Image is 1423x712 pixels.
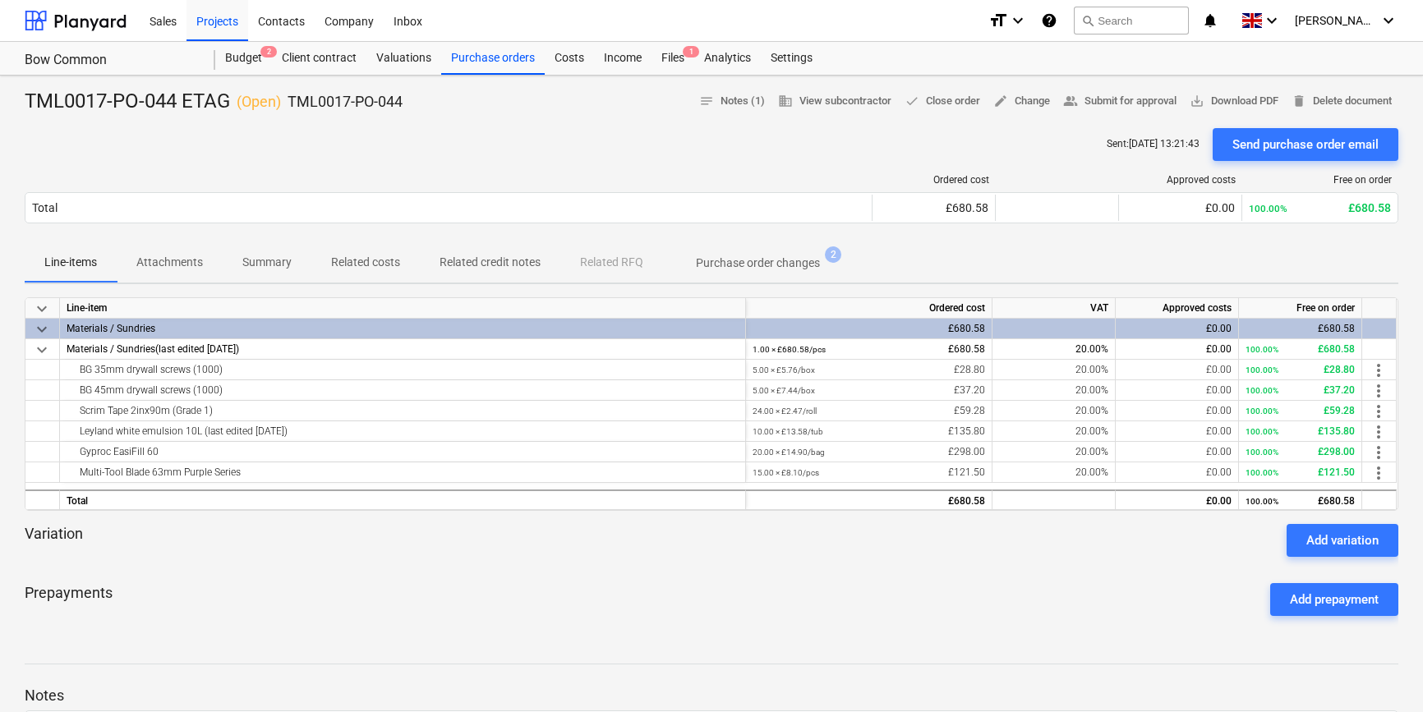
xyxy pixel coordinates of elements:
div: Total [32,201,58,214]
div: Scrim Tape 2inx90m (Grade 1) [67,401,739,420]
p: Line-items [44,254,97,271]
div: £0.00 [1122,380,1232,401]
div: £680.58 [1246,491,1355,512]
div: £0.00 [1122,401,1232,421]
span: edit [993,94,1008,108]
div: VAT [992,298,1116,319]
span: Delete document [1292,92,1392,111]
a: Costs [545,42,594,75]
button: Change [987,89,1057,114]
div: Leyland white emulsion 10L (last edited 13 Aug 2025) [67,421,739,441]
div: Ordered cost [879,174,989,186]
div: Line-item [60,298,746,319]
div: £0.00 [1122,491,1232,512]
div: Approved costs [1126,174,1236,186]
button: Notes (1) [693,89,771,114]
div: £37.20 [1246,380,1355,401]
small: 100.00% [1246,345,1278,354]
div: £0.00 [1126,201,1235,214]
small: 100.00% [1246,448,1278,457]
div: Total [60,489,746,510]
div: £680.58 [1246,319,1355,339]
div: Gyproc EasiFill 60 [67,442,739,462]
a: Income [594,42,652,75]
div: Files [652,42,694,75]
div: £0.00 [1122,442,1232,462]
div: £680.58 [753,491,985,512]
div: Send purchase order email [1232,134,1379,155]
span: 1 [683,46,699,57]
span: save_alt [1190,94,1204,108]
a: Client contract [272,42,366,75]
iframe: Chat Widget [1341,633,1423,712]
button: Submit for approval [1057,89,1183,114]
div: £37.20 [753,380,985,401]
div: £121.50 [753,462,985,483]
div: 20.00% [992,380,1116,401]
p: Variation [25,524,83,557]
div: Free on order [1239,298,1362,319]
small: 20.00 × £14.90 / bag [753,448,825,457]
span: Materials / Sundries [67,343,155,355]
div: £135.80 [753,421,985,442]
div: Budget [215,42,272,75]
p: Summary [242,254,292,271]
a: Files1 [652,42,694,75]
small: 5.00 × £7.44 / box [753,386,815,395]
span: business [778,94,793,108]
div: BG 35mm drywall screws (1000) [67,360,739,379]
div: £680.58 [879,201,988,214]
div: 20.00% [992,462,1116,483]
div: 20.00% [992,442,1116,462]
span: more_vert [1369,463,1388,483]
div: £135.80 [1246,421,1355,442]
div: 20.00% [992,401,1116,421]
span: View subcontractor [778,92,891,111]
a: Valuations [366,42,441,75]
span: Download PDF [1190,92,1278,111]
div: £0.00 [1122,319,1232,339]
button: Send purchase order email [1213,128,1398,161]
a: Settings [761,42,822,75]
span: Notes (1) [699,92,765,111]
button: View subcontractor [771,89,898,114]
button: Delete document [1285,89,1398,114]
div: 20.00% [992,421,1116,442]
div: Add variation [1306,530,1379,551]
div: £680.58 [753,339,985,360]
span: keyboard_arrow_down [32,340,52,360]
button: Download PDF [1183,89,1285,114]
p: Sent : [DATE] 13:21:43 [1107,137,1200,151]
small: 100.00% [1246,407,1278,416]
div: Approved costs [1116,298,1239,319]
small: 10.00 × £13.58 / tub [753,427,823,436]
div: £0.00 [1122,360,1232,380]
span: done [905,94,919,108]
span: keyboard_arrow_down [32,299,52,319]
small: 15.00 × £8.10 / pcs [753,468,819,477]
a: Analytics [694,42,761,75]
p: Related costs [331,254,400,271]
span: keyboard_arrow_down [32,319,52,339]
div: 20.00% [992,360,1116,380]
small: 100.00% [1246,365,1278,374]
div: Bow Common [25,52,196,69]
p: Notes [25,686,1398,705]
a: Purchase orders [441,42,545,75]
div: TML0017-PO-044 ETAG [25,89,403,115]
div: £0.00 [1122,421,1232,442]
div: £59.28 [1246,401,1355,421]
div: Add prepayment [1290,589,1379,610]
span: delete [1292,94,1306,108]
div: £298.00 [753,442,985,462]
div: £298.00 [1246,442,1355,462]
span: Change [993,92,1050,111]
button: Close order [898,89,987,114]
div: £59.28 [753,401,985,421]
